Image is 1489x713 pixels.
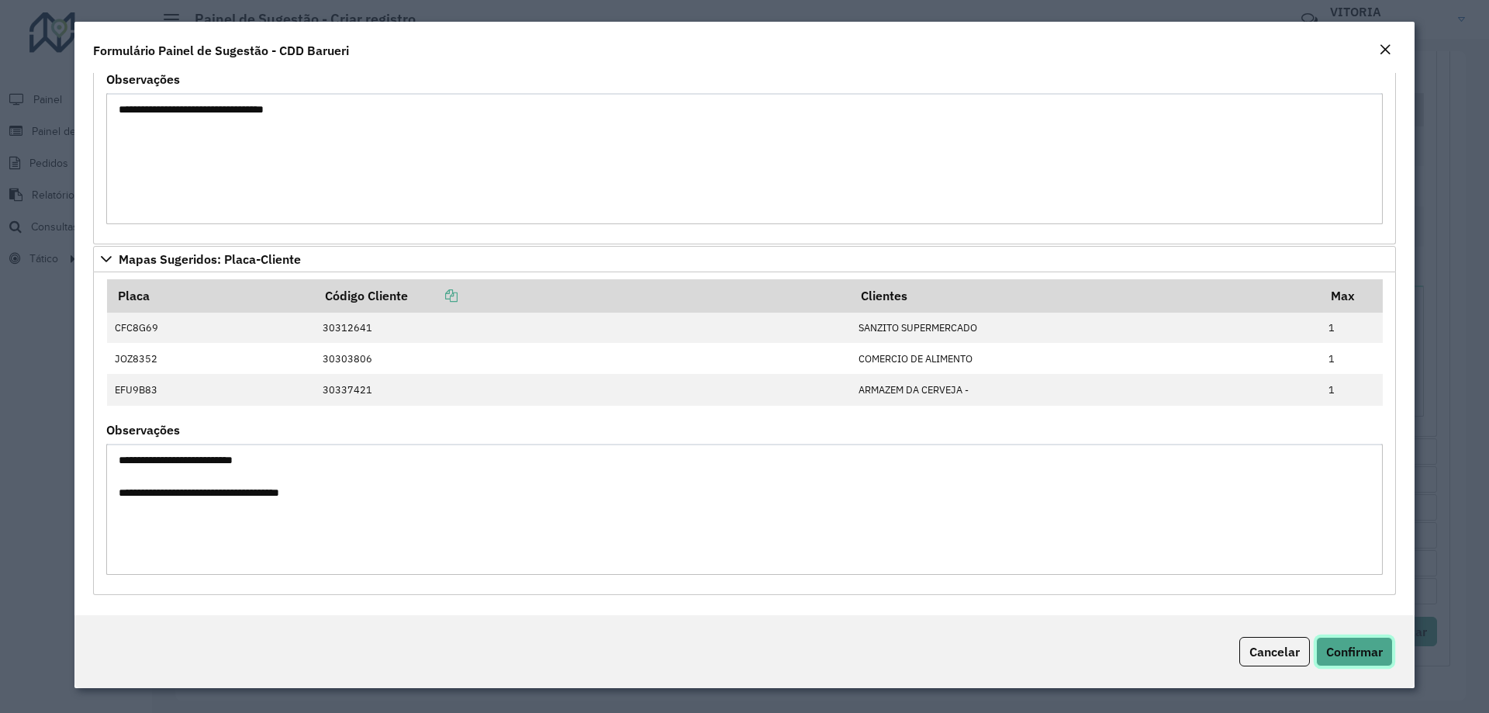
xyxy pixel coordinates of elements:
[315,279,851,312] th: Código Cliente
[315,313,851,344] td: 30312641
[106,421,180,439] label: Observações
[315,343,851,374] td: 30303806
[851,374,1321,405] td: ARMAZEM DA CERVEJA -
[107,279,315,312] th: Placa
[1374,40,1396,61] button: Close
[408,288,458,303] a: Copiar
[1379,43,1391,56] em: Fechar
[93,41,349,60] h4: Formulário Painel de Sugestão - CDD Barueri
[119,253,301,265] span: Mapas Sugeridos: Placa-Cliente
[107,313,315,344] td: CFC8G69
[1321,374,1383,405] td: 1
[1249,644,1300,659] span: Cancelar
[106,70,180,88] label: Observações
[1321,279,1383,312] th: Max
[851,279,1321,312] th: Clientes
[1239,637,1310,666] button: Cancelar
[851,343,1321,374] td: COMERCIO DE ALIMENTO
[107,343,315,374] td: JOZ8352
[1316,637,1393,666] button: Confirmar
[93,246,1396,272] a: Mapas Sugeridos: Placa-Cliente
[107,374,315,405] td: EFU9B83
[93,272,1396,595] div: Mapas Sugeridos: Placa-Cliente
[1321,343,1383,374] td: 1
[1326,644,1383,659] span: Confirmar
[851,313,1321,344] td: SANZITO SUPERMERCADO
[1321,313,1383,344] td: 1
[315,374,851,405] td: 30337421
